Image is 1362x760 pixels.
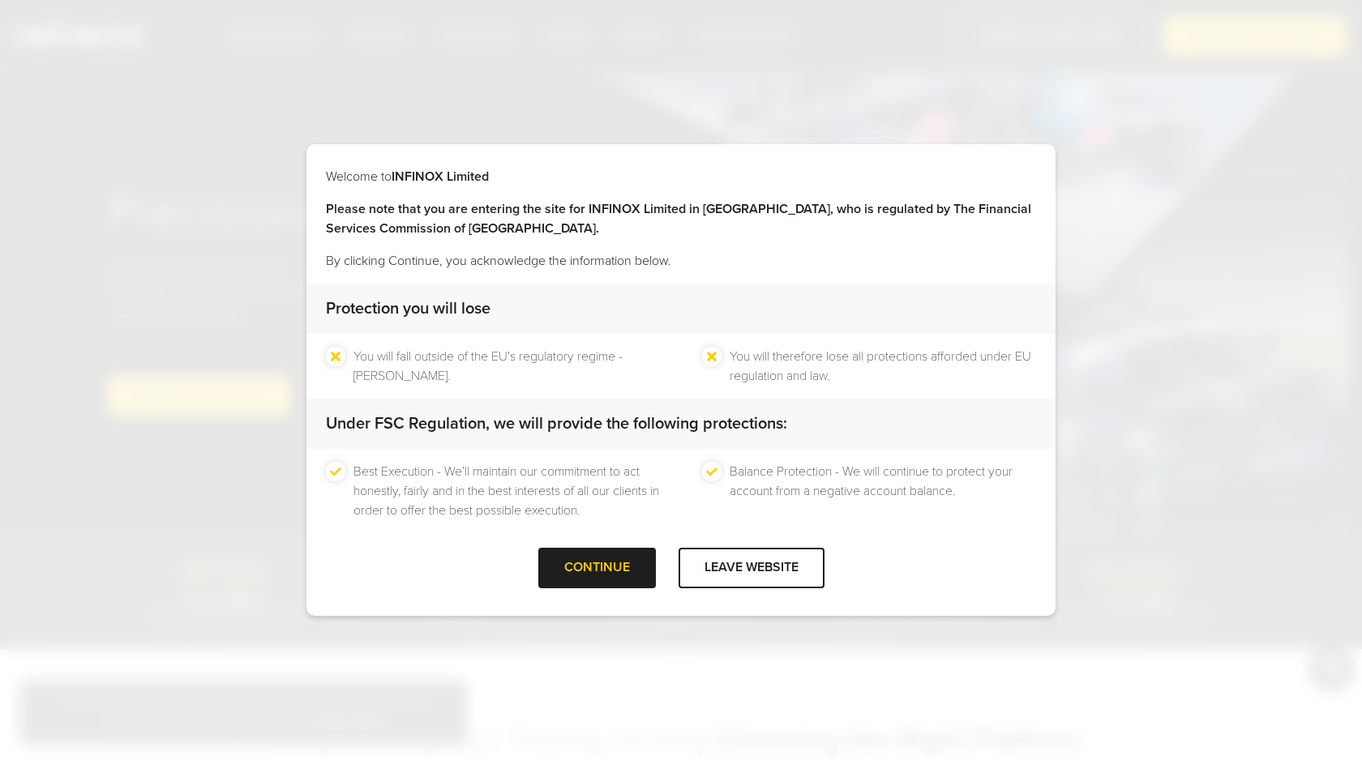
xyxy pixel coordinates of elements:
[730,462,1036,520] li: Balance Protection - We will continue to protect your account from a negative account balance.
[392,169,489,185] strong: INFINOX Limited
[326,167,1036,186] p: Welcome to
[353,462,660,520] li: Best Execution - We’ll maintain our commitment to act honestly, fairly and in the best interests ...
[326,201,1031,237] strong: Please note that you are entering the site for INFINOX Limited in [GEOGRAPHIC_DATA], who is regul...
[353,347,660,386] li: You will fall outside of the EU's regulatory regime - [PERSON_NAME].
[538,548,656,587] div: CONTINUE
[326,414,787,433] strong: Under FSC Regulation, we will provide the following protections:
[679,548,824,587] div: LEAVE WEBSITE
[730,347,1036,386] li: You will therefore lose all protections afforded under EU regulation and law.
[326,251,1036,271] p: By clicking Continue, you acknowledge the information below.
[326,299,490,318] strong: Protection you will lose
